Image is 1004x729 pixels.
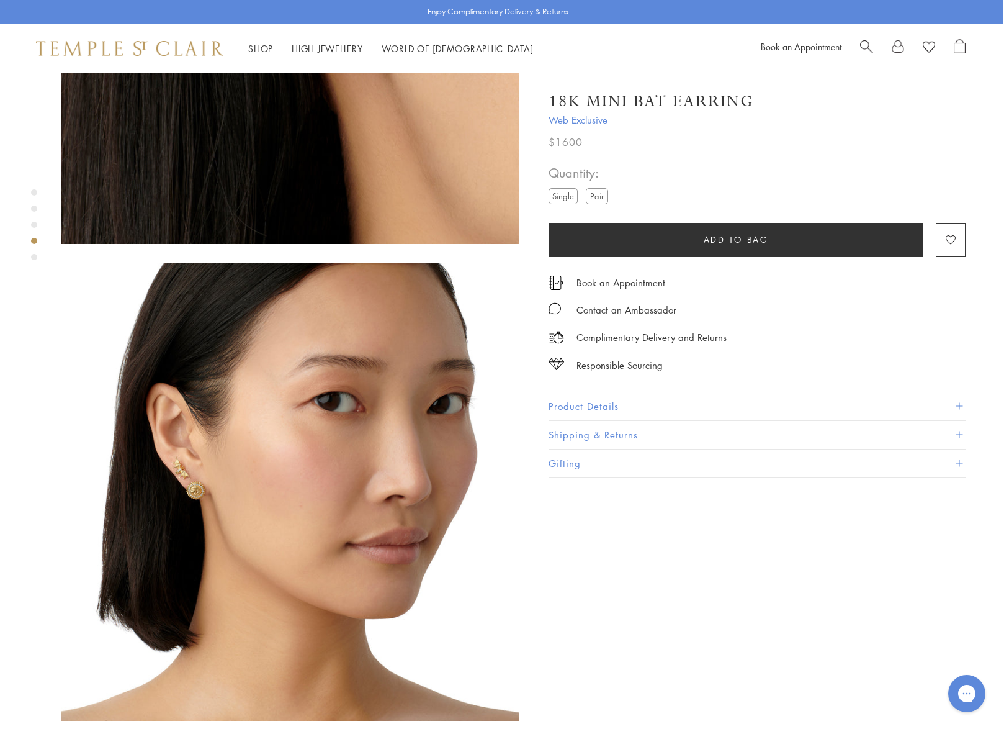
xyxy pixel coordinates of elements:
[292,42,363,55] a: High JewelleryHigh Jewellery
[576,330,727,345] p: Complimentary Delivery and Returns
[31,186,37,270] div: Product gallery navigation
[549,223,923,257] button: Add to bag
[36,41,223,56] img: Temple St. Clair
[860,39,873,58] a: Search
[549,330,564,345] img: icon_delivery.svg
[576,302,676,318] div: Contact an Ambassador
[61,263,519,721] img: E18104-MINIBAT
[942,671,992,717] iframe: Gorgias live chat messenger
[704,233,769,247] span: Add to bag
[549,392,966,420] button: Product Details
[248,42,273,55] a: ShopShop
[586,188,608,204] label: Pair
[549,188,578,204] label: Single
[549,91,754,112] h1: 18K Mini Bat Earring
[576,276,665,289] a: Book an Appointment
[549,112,966,128] span: Web Exclusive
[549,358,564,370] img: icon_sourcing.svg
[954,39,966,58] a: Open Shopping Bag
[549,276,563,290] img: icon_appointment.svg
[428,6,568,18] p: Enjoy Complimentary Delivery & Returns
[248,41,534,57] nav: Main navigation
[549,421,966,449] button: Shipping & Returns
[761,40,841,53] a: Book an Appointment
[923,39,935,58] a: View Wishlist
[549,163,613,183] span: Quantity:
[549,134,583,150] span: $1600
[576,358,663,373] div: Responsible Sourcing
[549,302,561,315] img: MessageIcon-01_2.svg
[382,42,534,55] a: World of [DEMOGRAPHIC_DATA]World of [DEMOGRAPHIC_DATA]
[549,450,966,478] button: Gifting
